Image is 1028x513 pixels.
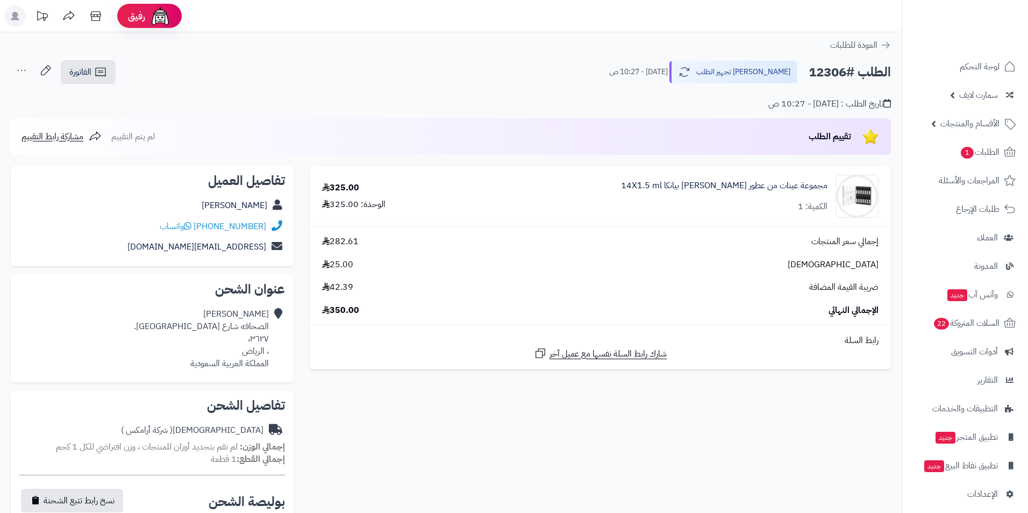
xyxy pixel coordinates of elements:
strong: إجمالي القطع: [237,453,285,466]
span: طلبات الإرجاع [956,202,1000,217]
a: المراجعات والأسئلة [909,168,1022,194]
div: الكمية: 1 [798,201,827,213]
div: [DEMOGRAPHIC_DATA] [121,424,263,437]
div: [PERSON_NAME] الصحافه شارع [GEOGRAPHIC_DATA]. ٣٦٢٧، ، الرياض المملكة العربية السعودية [134,308,269,369]
span: الإجمالي النهائي [829,304,879,317]
span: العودة للطلبات [830,39,877,52]
a: التطبيقات والخدمات [909,396,1022,422]
span: أدوات التسويق [951,344,998,359]
span: المدونة [974,259,998,274]
span: تطبيق نقاط البيع [923,458,998,473]
a: لوحة التحكم [909,54,1022,80]
span: 1 [961,147,974,159]
strong: إجمالي الوزن: [240,440,285,453]
h2: تفاصيل العميل [19,174,285,187]
span: مشاركة رابط التقييم [22,130,83,143]
span: الأقسام والمنتجات [940,116,1000,131]
span: العملاء [977,230,998,245]
span: 25.00 [322,259,353,271]
a: التقارير [909,367,1022,393]
a: العودة للطلبات [830,39,891,52]
a: طلبات الإرجاع [909,196,1022,222]
span: جديد [947,289,967,301]
a: واتساب [160,220,191,233]
span: التقارير [977,373,998,388]
img: ai-face.png [149,5,171,27]
a: وآتس آبجديد [909,282,1022,308]
span: لوحة التحكم [960,59,1000,74]
a: [PHONE_NUMBER] [194,220,266,233]
a: تطبيق نقاط البيعجديد [909,453,1022,479]
h2: بوليصة الشحن [209,495,285,508]
a: الطلبات1 [909,139,1022,165]
span: 282.61 [322,236,359,248]
div: 325.00 [322,182,359,194]
div: الوحدة: 325.00 [322,198,386,211]
span: رفيق [128,10,145,23]
a: [EMAIL_ADDRESS][DOMAIN_NAME] [127,240,266,253]
a: العملاء [909,225,1022,251]
span: نسخ رابط تتبع الشحنة [44,494,115,507]
button: [PERSON_NAME] تجهيز الطلب [669,61,797,83]
small: 1 قطعة [211,453,285,466]
a: السلات المتروكة22 [909,310,1022,336]
a: مشاركة رابط التقييم [22,130,102,143]
button: نسخ رابط تتبع الشحنة [21,489,123,512]
a: مجموعة عينات من عطور [PERSON_NAME] بيانكا 14X1.5 ml [621,180,827,192]
h2: تفاصيل الشحن [19,399,285,412]
div: تاريخ الطلب : [DATE] - 10:27 ص [768,98,891,110]
span: الإعدادات [967,487,998,502]
a: شارك رابط السلة نفسها مع عميل آخر [534,347,667,360]
a: المدونة [909,253,1022,279]
span: السلات المتروكة [933,316,1000,331]
span: ( شركة أرامكس ) [121,424,173,437]
a: الإعدادات [909,481,1022,507]
a: الفاتورة [61,60,116,84]
span: لم يتم التقييم [111,130,155,143]
span: جديد [936,432,955,444]
span: التطبيقات والخدمات [932,401,998,416]
a: تطبيق المتجرجديد [909,424,1022,450]
span: وآتس آب [946,287,998,302]
span: 22 [934,318,949,330]
span: لم تقم بتحديد أوزان للمنتجات ، وزن افتراضي للكل 1 كجم [56,440,238,453]
a: أدوات التسويق [909,339,1022,365]
h2: عنوان الشحن [19,283,285,296]
span: الفاتورة [69,66,91,79]
span: شارك رابط السلة نفسها مع عميل آخر [549,348,667,360]
img: 1737480580-c72c4b_cdeab6afd5a342e292ae3aaf96e8502c~mv2-90x90.jpg [836,175,878,218]
h2: الطلب #12306 [809,61,891,83]
img: logo-2.png [955,29,1018,52]
span: الطلبات [960,145,1000,160]
span: [DEMOGRAPHIC_DATA] [788,259,879,271]
span: تقييم الطلب [809,130,851,143]
span: ضريبة القيمة المضافة [809,281,879,294]
span: إجمالي سعر المنتجات [811,236,879,248]
a: تحديثات المنصة [28,5,55,30]
span: سمارت لايف [959,88,998,103]
a: [PERSON_NAME] [202,199,267,212]
span: تطبيق المتجر [934,430,998,445]
span: 42.39 [322,281,353,294]
small: [DATE] - 10:27 ص [609,67,668,77]
span: 350.00 [322,304,359,317]
span: جديد [924,460,944,472]
div: رابط السلة [314,334,887,347]
span: المراجعات والأسئلة [939,173,1000,188]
